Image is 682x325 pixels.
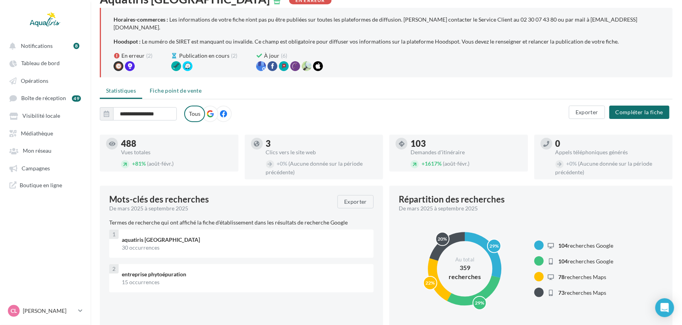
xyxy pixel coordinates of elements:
[109,195,209,204] span: Mots-clés des recherches
[142,38,619,45] p: Le numéro de SIRET est manquant ou invalide. Ce champ est obligatoire pour diffuser vos informati...
[114,16,637,31] p: Les informations de votre fiche n'ont pas pu être publiées sur toutes les plateformes de diffusio...
[5,73,86,88] a: Opérations
[277,160,280,167] span: +
[281,52,287,60] span: (6)
[266,139,377,148] div: 3
[109,219,374,226] p: Termes de recherche qui ont affiché la fiche d'établissement dans les résultats de recherche Google
[559,242,614,249] span: recherches Google
[109,264,119,274] div: 2
[264,52,279,60] span: À jour
[337,195,374,208] button: Exporter
[6,303,84,318] a: CL [PERSON_NAME]
[566,160,577,167] span: 0%
[422,160,442,167] span: 1617%
[5,56,86,70] a: Tableau de bord
[559,258,614,265] span: recherches Google
[21,42,53,49] span: Notifications
[72,95,81,102] div: 49
[559,242,568,249] span: 104
[559,258,568,265] span: 104
[5,143,86,157] a: Mon réseau
[132,160,135,167] span: +
[559,289,607,296] span: recherches Maps
[559,274,607,280] span: recherches Maps
[5,91,86,105] a: Boîte de réception 49
[266,150,377,155] div: Clics vers le site web
[23,307,75,315] p: [PERSON_NAME]
[109,230,119,239] div: 1
[114,16,168,23] p: Horaires-commerces :
[21,95,66,102] span: Boîte de réception
[150,87,202,94] span: Fiche point de vente
[73,43,79,49] div: 8
[5,126,86,140] a: Médiathèque
[121,150,232,155] div: Vues totales
[122,244,367,252] div: 30 occurrences
[23,148,51,154] span: Mon réseau
[559,289,565,296] span: 73
[20,181,62,189] span: Boutique en ligne
[422,160,425,167] span: +
[399,204,657,212] div: De mars 2025 à septembre 2025
[21,130,53,137] span: Médiathèque
[22,165,50,172] span: Campagnes
[121,52,145,60] span: En erreur
[443,160,469,167] span: (août-févr.)
[122,278,367,286] div: 15 occurrences
[411,150,522,155] div: Demandes d'itinéraire
[132,160,146,167] span: 81%
[555,150,667,155] div: Appels téléphoniques générés
[609,106,669,119] button: Compléter la fiche
[566,160,570,167] span: +
[266,160,363,175] span: (Aucune donnée sur la période précédente)
[11,307,17,315] span: CL
[231,52,237,60] span: (2)
[5,178,86,192] a: Boutique en ligne
[277,160,288,167] span: 0%
[555,160,653,175] span: (Aucune donnée sur la période précédente)
[559,274,565,280] span: 78
[109,204,331,212] div: De mars 2025 à septembre 2025
[5,38,82,53] button: Notifications 8
[22,113,60,119] span: Visibilité locale
[5,108,86,122] a: Visibilité locale
[179,52,229,60] span: Publication en cours
[606,108,673,115] a: Compléter la fiche
[399,195,505,204] div: Répartition des recherches
[146,52,152,60] span: (2)
[184,106,205,122] label: Tous
[114,38,141,45] p: Hoodspot :
[655,298,674,317] div: Open Intercom Messenger
[122,236,367,244] div: aquatiris [GEOGRAPHIC_DATA]
[121,139,232,148] div: 488
[122,270,367,278] div: entreprise phytoépuration
[5,161,86,175] a: Campagnes
[21,77,48,84] span: Opérations
[569,106,605,119] button: Exporter
[21,60,60,67] span: Tableau de bord
[555,139,667,148] div: 0
[411,139,522,148] div: 103
[147,160,174,167] span: (août-févr.)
